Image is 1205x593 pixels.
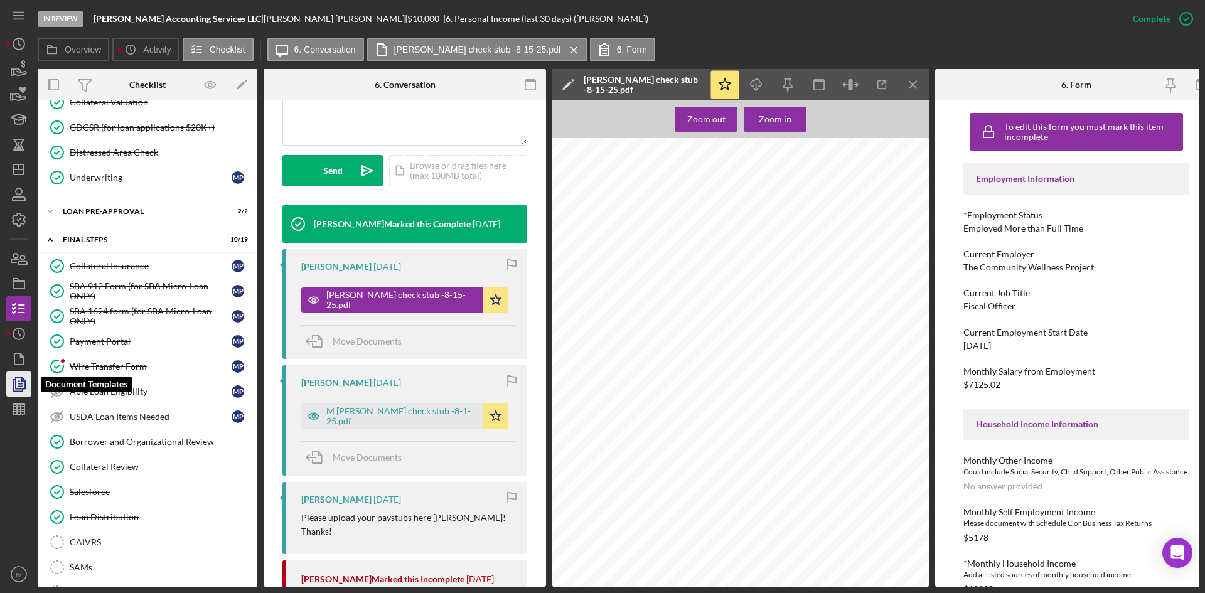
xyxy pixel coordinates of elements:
label: Activity [143,45,171,55]
div: Open Intercom Messenger [1162,538,1192,568]
a: SBA 1624 form (for SBA Micro-Loan ONLY)MP [44,304,251,329]
button: [PERSON_NAME] check stub -8-15-25.pdf [301,287,508,313]
time: 2025-09-02 17:08 [473,219,500,229]
p: Please upload your paystubs here [PERSON_NAME]! Thanks! [301,511,515,539]
div: Add all listed sources of monthly household income [963,569,1189,581]
div: M [PERSON_NAME] check stub -8-1-25.pdf [326,406,477,426]
div: Payment Portal [70,336,232,346]
button: 6. Conversation [267,38,364,61]
div: Able Loan Eligibility [70,387,232,397]
div: [PERSON_NAME] check stub -8-15-25.pdf [584,75,703,95]
div: Monthly Self Employment Income [963,507,1189,517]
div: M P [232,335,244,348]
div: *Employment Status [963,210,1189,220]
div: Household Income Information [976,419,1177,429]
time: 2025-09-02 17:03 [373,378,401,388]
div: SBA 912 Form (for SBA Micro-Loan ONLY) [70,281,232,301]
div: LOAN PRE-APPROVAL [63,208,217,215]
div: No answer provided [963,481,1042,491]
div: [PERSON_NAME] [301,494,372,505]
div: [PERSON_NAME] Marked this Incomplete [301,574,464,584]
button: Activity [112,38,179,61]
div: Complete [1133,6,1170,31]
time: 2025-09-02 16:39 [466,574,494,584]
div: Collateral Insurance [70,261,232,271]
a: Distressed Area Check [44,140,251,165]
div: Salesforce [70,487,250,497]
a: GDCSR (for loan applications $20K+) [44,115,251,140]
div: USDA Loan Items Needed [70,412,232,422]
div: Checklist [129,80,166,90]
button: Move Documents [301,326,414,357]
div: [PERSON_NAME] [PERSON_NAME] | [264,14,407,24]
div: | [94,14,264,24]
time: 2025-09-02 16:45 [373,494,401,505]
a: USDA Loan Items NeededMP [44,404,251,429]
div: Wire Transfer Form [70,361,232,371]
div: Send [323,155,343,186]
div: Employed More than Full Time [963,223,1083,233]
button: 6. Form [590,38,655,61]
label: 6. Form [617,45,647,55]
div: Current Job Title [963,288,1189,298]
div: [PERSON_NAME] [301,262,372,272]
div: SBA 1624 form (for SBA Micro-Loan ONLY) [70,306,232,326]
div: Please document with Schedule C or Business Tax Returns [963,517,1189,530]
div: M P [232,310,244,323]
label: Overview [65,45,101,55]
div: Monthly Other Income [963,456,1189,466]
div: 6. Form [1061,80,1091,90]
div: Loan Distribution [70,512,250,522]
label: Checklist [210,45,245,55]
div: M P [232,285,244,297]
a: SAMs [44,555,251,580]
span: $10,000 [407,13,439,24]
div: 6. Conversation [375,80,436,90]
a: Loan Distribution [44,505,251,530]
div: 2 / 2 [225,208,248,215]
button: Send [282,155,383,186]
a: CAIVRS [44,530,251,555]
div: M P [232,385,244,398]
button: Zoom out [675,107,737,132]
div: | 6. Personal Income (last 30 days) ([PERSON_NAME]) [443,14,648,24]
b: [PERSON_NAME] Accounting Services LLC [94,13,261,24]
div: Collateral Review [70,462,250,472]
div: *Monthly Household Income [963,558,1189,569]
button: Move Documents [301,442,414,473]
div: Collateral Valuation [70,97,250,107]
label: [PERSON_NAME] check stub -8-15-25.pdf [394,45,561,55]
div: To edit this form you must mark this item incomplete [1004,122,1180,142]
div: Fiscal Officer [963,301,1015,311]
div: GDCSR (for loan applications $20K+) [70,122,250,132]
text: IV [16,571,22,578]
span: Move Documents [333,452,402,462]
div: SAMs [70,562,250,572]
div: M P [232,410,244,423]
a: Able Loan EligibilityMP [44,379,251,404]
a: SBA 912 Form (for SBA Micro-Loan ONLY)MP [44,279,251,304]
div: Distressed Area Check [70,147,250,158]
div: Current Employer [963,249,1189,259]
button: Checklist [183,38,254,61]
div: 10 / 19 [225,236,248,243]
div: Underwriting [70,173,232,183]
div: [PERSON_NAME] [301,378,372,388]
time: 2025-09-02 17:03 [373,262,401,272]
button: Complete [1120,6,1199,31]
a: Payment PortalMP [44,329,251,354]
div: CAIVRS [70,537,250,547]
div: M P [232,171,244,184]
a: Collateral InsuranceMP [44,254,251,279]
div: Employment Information [976,174,1177,184]
div: Monthly Salary from Employment [963,366,1189,377]
div: Zoom in [759,107,791,132]
div: FINAL STEPS [63,236,217,243]
button: M [PERSON_NAME] check stub -8-1-25.pdf [301,403,508,429]
a: Salesforce [44,479,251,505]
div: The Community Wellness Project [963,262,1094,272]
div: [DATE] [963,341,991,351]
div: In Review [38,11,83,27]
button: [PERSON_NAME] check stub -8-15-25.pdf [367,38,587,61]
div: [PERSON_NAME] Marked this Complete [314,219,471,229]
